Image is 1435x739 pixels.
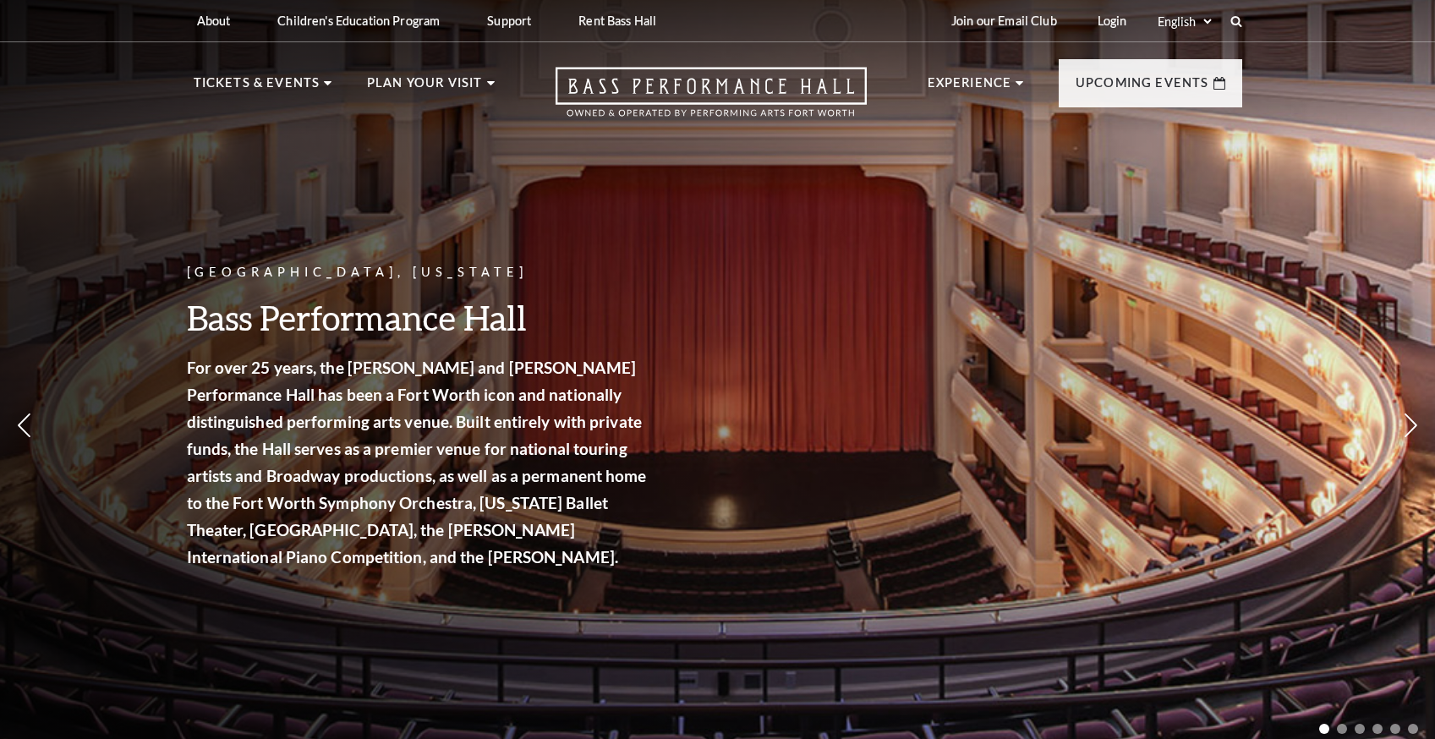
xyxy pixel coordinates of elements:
[1076,73,1209,103] p: Upcoming Events
[187,262,652,283] p: [GEOGRAPHIC_DATA], [US_STATE]
[487,14,531,28] p: Support
[277,14,440,28] p: Children's Education Program
[578,14,656,28] p: Rent Bass Hall
[1154,14,1214,30] select: Select:
[197,14,231,28] p: About
[928,73,1012,103] p: Experience
[194,73,320,103] p: Tickets & Events
[187,296,652,339] h3: Bass Performance Hall
[187,358,647,567] strong: For over 25 years, the [PERSON_NAME] and [PERSON_NAME] Performance Hall has been a Fort Worth ico...
[367,73,483,103] p: Plan Your Visit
